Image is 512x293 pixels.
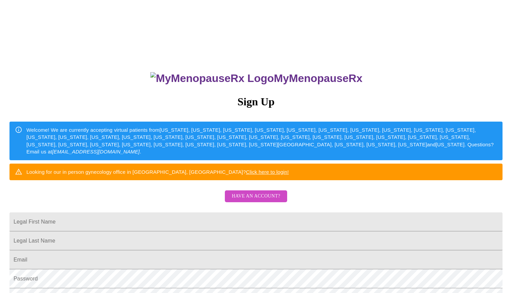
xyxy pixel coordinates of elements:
[10,72,503,85] h3: MyMenopauseRx
[232,192,280,201] span: Have an account?
[150,72,274,85] img: MyMenopauseRx Logo
[9,96,503,108] h3: Sign Up
[246,169,289,175] a: Click here to login!
[52,149,140,154] em: [EMAIL_ADDRESS][DOMAIN_NAME]
[223,198,289,204] a: Have an account?
[26,166,289,178] div: Looking for our in person gynecology office in [GEOGRAPHIC_DATA], [GEOGRAPHIC_DATA]?
[26,124,497,158] div: Welcome! We are currently accepting virtual patients from [US_STATE], [US_STATE], [US_STATE], [US...
[225,190,287,202] button: Have an account?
